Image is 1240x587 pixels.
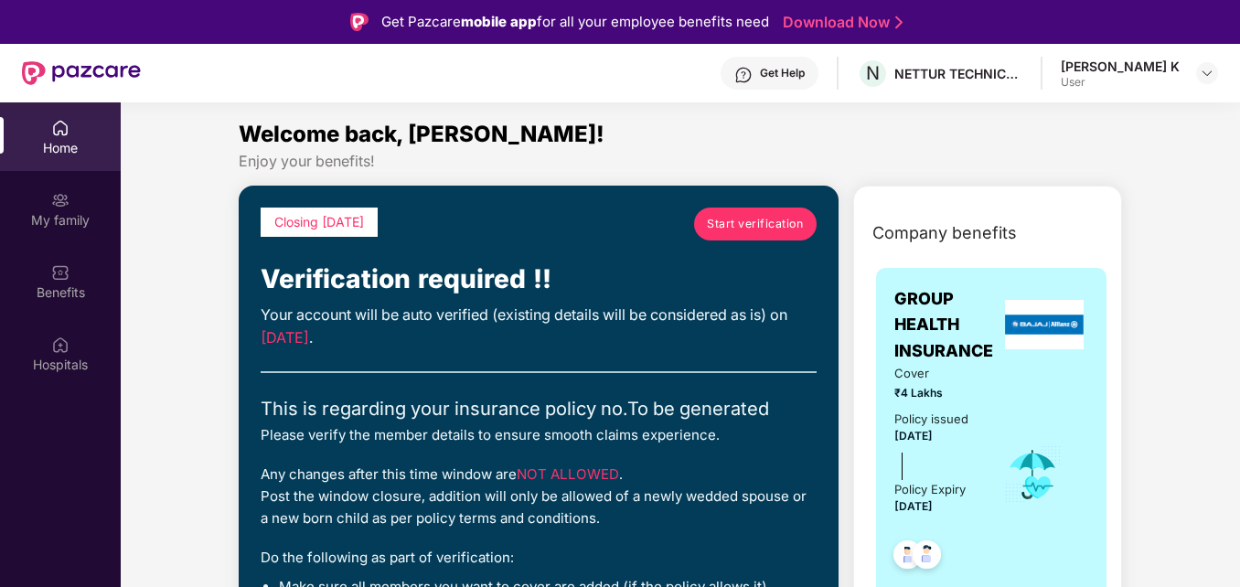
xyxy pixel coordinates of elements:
[517,465,619,483] span: NOT ALLOWED
[894,286,1000,364] span: GROUP HEALTH INSURANCE
[261,547,817,569] div: Do the following as part of verification:
[885,535,930,580] img: svg+xml;base64,PHN2ZyB4bWxucz0iaHR0cDovL3d3dy53My5vcmcvMjAwMC9zdmciIHdpZHRoPSI0OC45NDMiIGhlaWdodD...
[894,65,1022,82] div: NETTUR TECHNICAL TRAINING FOUNDATION
[274,214,364,229] span: Closing [DATE]
[894,429,933,443] span: [DATE]
[350,13,369,31] img: Logo
[872,220,1017,246] span: Company benefits
[261,395,817,424] div: This is regarding your insurance policy no. To be generated
[734,66,753,84] img: svg+xml;base64,PHN2ZyBpZD0iSGVscC0zMngzMiIgeG1sbnM9Imh0dHA6Ly93d3cudzMub3JnLzIwMDAvc3ZnIiB3aWR0aD...
[261,304,817,349] div: Your account will be auto verified (existing details will be considered as is) on .
[1061,75,1180,90] div: User
[894,480,966,499] div: Policy Expiry
[1003,444,1063,505] img: icon
[783,13,897,32] a: Download Now
[461,13,537,30] strong: mobile app
[895,13,903,32] img: Stroke
[707,215,803,232] span: Start verification
[51,263,69,282] img: svg+xml;base64,PHN2ZyBpZD0iQmVuZWZpdHMiIHhtbG5zPSJodHRwOi8vd3d3LnczLm9yZy8yMDAwL3N2ZyIgd2lkdGg9Ij...
[261,424,817,446] div: Please verify the member details to ensure smooth claims experience.
[51,336,69,354] img: svg+xml;base64,PHN2ZyBpZD0iSG9zcGl0YWxzIiB4bWxucz0iaHR0cDovL3d3dy53My5vcmcvMjAwMC9zdmciIHdpZHRoPS...
[51,191,69,209] img: svg+xml;base64,PHN2ZyB3aWR0aD0iMjAiIGhlaWdodD0iMjAiIHZpZXdCb3g9IjAgMCAyMCAyMCIgZmlsbD0ibm9uZSIgeG...
[894,364,978,383] span: Cover
[239,121,604,147] span: Welcome back, [PERSON_NAME]!
[866,62,880,84] span: N
[894,410,968,429] div: Policy issued
[894,385,978,402] span: ₹4 Lakhs
[22,61,141,85] img: New Pazcare Logo
[894,499,933,513] span: [DATE]
[381,11,769,33] div: Get Pazcare for all your employee benefits need
[1200,66,1214,80] img: svg+xml;base64,PHN2ZyBpZD0iRHJvcGRvd24tMzJ4MzIiIHhtbG5zPSJodHRwOi8vd3d3LnczLm9yZy8yMDAwL3N2ZyIgd2...
[1061,58,1180,75] div: [PERSON_NAME] K
[51,119,69,137] img: svg+xml;base64,PHN2ZyBpZD0iSG9tZSIgeG1sbnM9Imh0dHA6Ly93d3cudzMub3JnLzIwMDAvc3ZnIiB3aWR0aD0iMjAiIG...
[261,259,817,299] div: Verification required !!
[760,66,805,80] div: Get Help
[239,152,1122,171] div: Enjoy your benefits!
[261,328,309,347] span: [DATE]
[694,208,817,240] a: Start verification
[261,464,817,528] div: Any changes after this time window are . Post the window closure, addition will only be allowed o...
[904,535,949,580] img: svg+xml;base64,PHN2ZyB4bWxucz0iaHR0cDovL3d3dy53My5vcmcvMjAwMC9zdmciIHdpZHRoPSI0OC45NDMiIGhlaWdodD...
[1005,300,1084,349] img: insurerLogo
